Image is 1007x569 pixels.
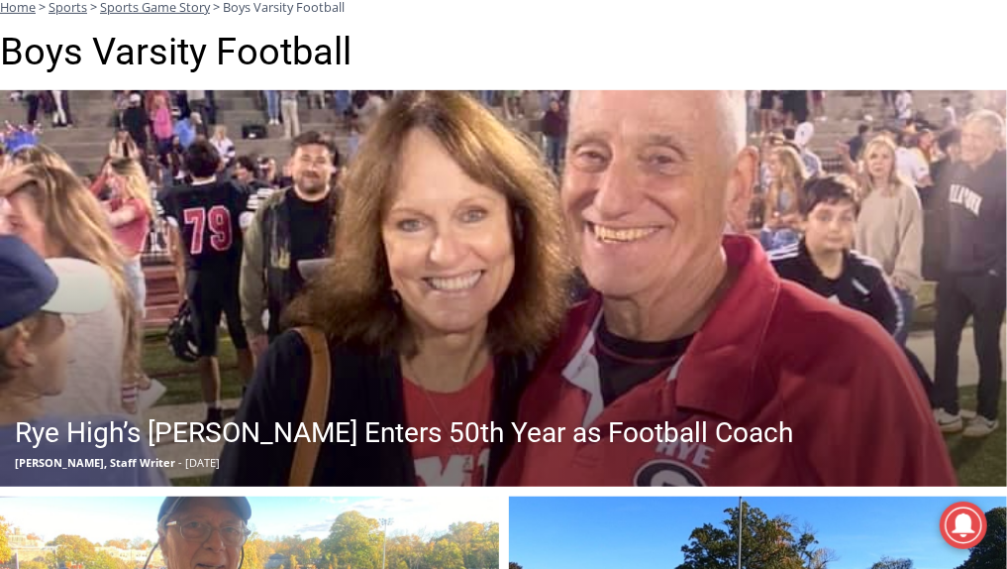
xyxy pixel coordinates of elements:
[518,197,918,242] span: Intern @ [DOMAIN_NAME]
[1,199,199,247] a: Open Tues. - Sun. [PHONE_NUMBER]
[185,455,220,470] span: [DATE]
[204,124,291,237] div: "[PERSON_NAME]'s draw is the fine variety of pristine raw fish kept on hand"
[15,455,175,470] span: [PERSON_NAME], Staff Writer
[178,455,182,470] span: -
[500,1,936,192] div: "I learned about the history of a place I’d honestly never considered even as a resident of [GEOG...
[15,412,793,454] h2: Rye High’s [PERSON_NAME] Enters 50th Year as Football Coach
[476,192,959,247] a: Intern @ [DOMAIN_NAME]
[6,204,194,280] span: Open Tues. - Sun. [PHONE_NUMBER]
